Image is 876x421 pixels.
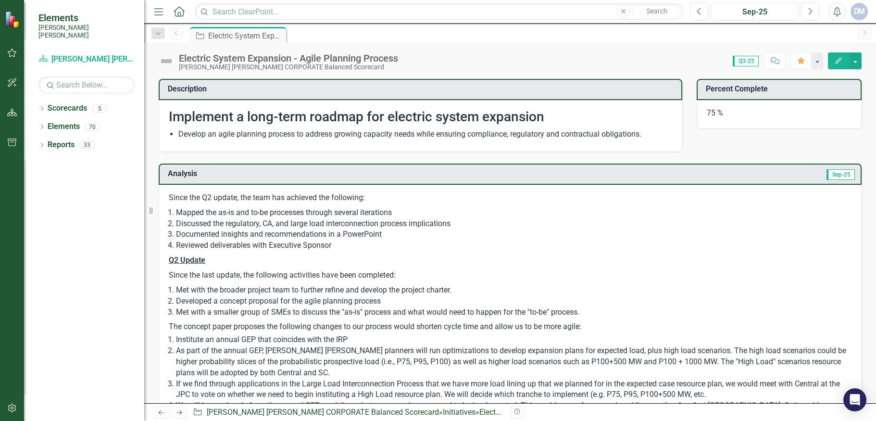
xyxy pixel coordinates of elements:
[208,30,284,42] div: Electric System Expansion - Agile Planning Process
[176,229,851,240] li: Documented insights and recommendations in a PowerPoint
[176,379,851,401] li: If we find through applications in the Large Load Interconnection Process that we have more load ...
[176,334,851,345] li: Institute an annual GEP that coincides with the IRP
[85,123,100,131] div: 70
[38,24,135,39] small: [PERSON_NAME] [PERSON_NAME]
[843,388,866,411] div: Open Intercom Messenger
[479,408,652,417] div: Electric System Expansion - Agile Planning Process
[48,140,75,151] a: Reports
[733,56,759,66] span: Q3-25
[179,64,398,71] div: [PERSON_NAME] [PERSON_NAME] CORPORATE Balanced Scorecard
[176,218,851,230] li: Discussed the regulatory, CA, and large load interconnection process implications
[38,77,135,93] input: Search Below...
[176,285,851,296] li: Met with the broader project team to further refine and develop the project charter.
[646,7,667,15] span: Search
[851,3,868,20] button: DM
[168,85,676,93] h3: Description
[169,319,851,332] p: The concept paper proposes the following changes to our process would shorten cycle time and allo...
[176,296,851,307] li: Developed a concept proposal for the agile planning process
[168,169,512,178] h3: Analysis
[79,141,95,149] div: 33
[92,104,107,113] div: 5
[826,169,855,180] span: Sep-25
[714,6,795,18] div: Sep-25
[169,110,672,125] h2: Implement a long-term roadmap for electric system expansion
[176,240,851,251] li: Reviewed deliverables with Executive Sponsor
[176,307,851,318] li: Met with a smaller group of SMEs to discuss the "as-is" process and what would need to happen for...
[48,121,80,132] a: Elements
[169,268,851,283] p: Since the last update, the following activities have been completed:
[169,255,205,265] strong: Q2 Update
[176,345,851,379] li: As part of the annual GEP, [PERSON_NAME] [PERSON_NAME] planners will run optimizations to develop...
[159,53,174,69] img: Not Defined
[176,207,851,218] li: Mapped the as-is and to-be processes through several iterations
[706,85,856,93] h3: Percent Complete
[195,3,683,20] input: Search ClearPoint...
[711,3,799,20] button: Sep-25
[697,100,862,129] div: 75 %
[178,129,672,140] li: Develop an agile planning process to address growing capacity needs while ensuring compliance, re...
[207,408,439,417] a: [PERSON_NAME] [PERSON_NAME] CORPORATE Balanced Scorecard
[443,408,476,417] a: Initiatives
[38,12,135,24] span: Elements
[4,11,22,28] img: ClearPoint Strategy
[179,53,398,64] div: Electric System Expansion - Agile Planning Process
[633,5,681,18] button: Search
[169,192,851,205] p: Since the Q2 update, the team has achieved the following:
[193,407,502,418] div: » »
[48,103,87,114] a: Scorecards
[38,54,135,65] a: [PERSON_NAME] [PERSON_NAME] CORPORATE Balanced Scorecard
